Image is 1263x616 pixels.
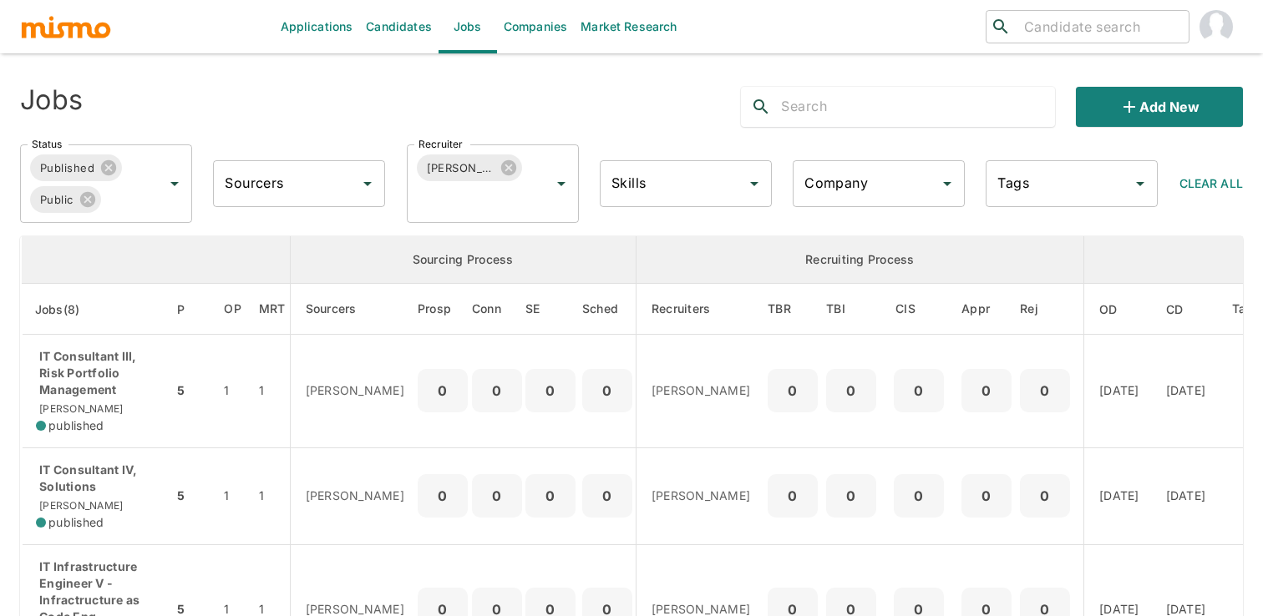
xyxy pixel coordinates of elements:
span: published [48,514,104,531]
button: Open [1129,172,1152,195]
div: [PERSON_NAME] [417,154,522,181]
button: Open [743,172,766,195]
p: 0 [532,484,569,507]
th: Client Interview Scheduled [880,284,957,335]
p: 0 [900,484,937,507]
td: 1 [255,335,290,448]
td: [DATE] [1153,335,1220,448]
th: To Be Interviewed [822,284,880,335]
span: Public [30,190,84,210]
button: Open [936,172,959,195]
p: [PERSON_NAME] [306,382,404,399]
p: 0 [774,484,811,507]
td: [DATE] [1153,447,1220,544]
th: Connections [472,284,522,335]
span: P [177,300,206,320]
th: Prospects [418,284,472,335]
p: 0 [532,379,569,402]
th: Onboarding Date [1084,284,1153,335]
p: IT Consultant IV, Solutions [36,462,160,495]
p: 0 [833,484,870,507]
td: [DATE] [1084,447,1153,544]
th: Priority [173,284,210,335]
th: Market Research Total [255,284,290,335]
label: Recruiter [418,137,463,151]
p: 0 [1027,484,1063,507]
th: Created At [1153,284,1220,335]
td: 1 [210,447,255,544]
h4: Jobs [20,83,83,117]
p: 0 [589,484,626,507]
th: To Be Reviewed [763,284,822,335]
input: Candidate search [1017,15,1182,38]
span: CD [1166,300,1205,320]
span: [PERSON_NAME] [417,159,505,178]
th: Sourcing Process [290,236,636,284]
td: 5 [173,447,210,544]
p: 0 [968,379,1005,402]
p: IT Consultant III, Risk Portfolio Management [36,348,160,398]
p: 0 [900,379,937,402]
td: [DATE] [1084,335,1153,448]
td: 1 [255,447,290,544]
p: 0 [589,379,626,402]
button: Open [163,172,186,195]
span: published [48,417,104,434]
p: [PERSON_NAME] [652,382,750,399]
p: 0 [968,484,1005,507]
p: 0 [479,484,515,507]
div: Public [30,186,101,213]
p: 0 [424,379,461,402]
th: Rejected [1016,284,1084,335]
th: Approved [957,284,1016,335]
td: 1 [210,335,255,448]
button: search [741,87,781,127]
span: [PERSON_NAME] [36,402,123,415]
p: 0 [479,379,515,402]
div: Published [30,154,122,181]
th: Sent Emails [522,284,579,335]
p: 0 [833,379,870,402]
p: 0 [1027,379,1063,402]
th: Recruiting Process [636,236,1083,284]
p: [PERSON_NAME] [652,487,750,504]
span: [PERSON_NAME] [36,499,123,512]
img: logo [20,14,112,39]
button: Open [550,172,573,195]
td: 5 [173,335,210,448]
span: Jobs(8) [35,300,102,320]
p: 0 [424,484,461,507]
th: Sourcers [290,284,418,335]
button: Add new [1076,87,1243,127]
input: Search [781,93,1054,120]
span: Clear All [1179,176,1243,190]
th: Recruiters [636,284,763,335]
label: Status [32,137,62,151]
p: 0 [774,379,811,402]
th: Sched [579,284,637,335]
p: [PERSON_NAME] [306,487,404,504]
span: OD [1099,300,1139,320]
th: Open Positions [210,284,255,335]
img: Gabriel Hernandez [1200,10,1233,43]
span: Published [30,159,104,178]
button: Open [356,172,379,195]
